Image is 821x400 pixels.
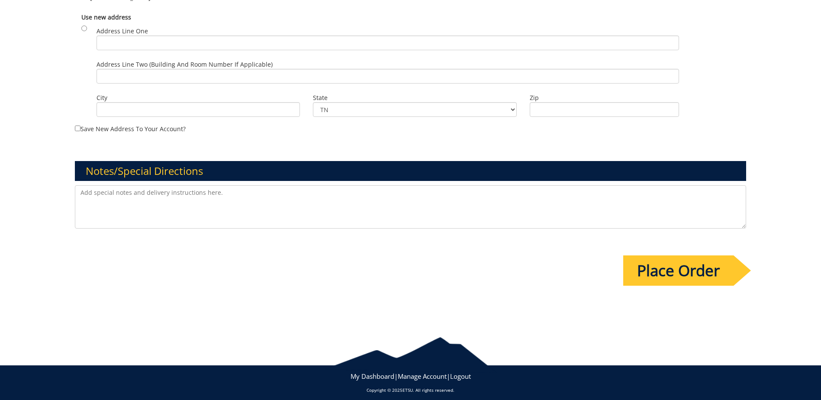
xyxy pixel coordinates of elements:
label: Address Line Two (Building and Room Number if applicable) [97,60,679,84]
a: My Dashboard [351,372,394,381]
input: Address Line Two (Building and Room Number if applicable) [97,69,679,84]
label: City [97,94,300,102]
input: Save new address to your account? [75,126,80,131]
h3: Notes/Special Directions [75,161,746,181]
input: Zip [530,102,679,117]
label: State [313,94,516,102]
b: Use new address [81,13,131,21]
input: City [97,102,300,117]
a: Logout [450,372,471,381]
input: Place Order [623,255,734,286]
label: Address Line One [97,27,679,50]
a: ETSU [402,387,413,393]
label: Zip [530,94,679,102]
a: Manage Account [398,372,447,381]
input: Address Line One [97,35,679,50]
